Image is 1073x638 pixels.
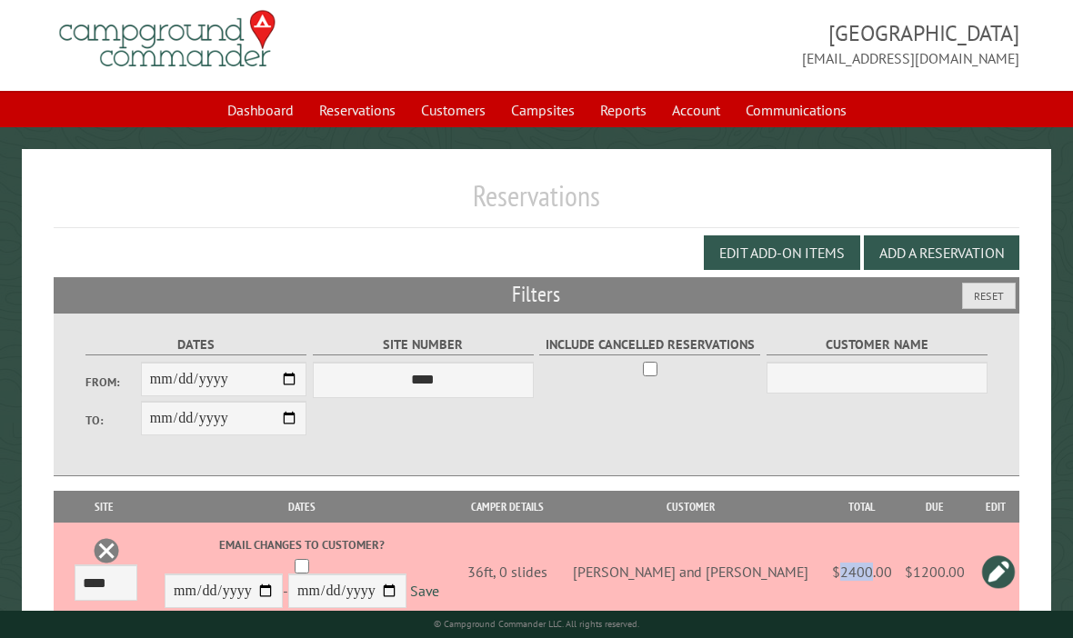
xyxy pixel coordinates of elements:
[410,583,439,601] a: Save
[308,93,406,127] a: Reservations
[63,491,145,523] th: Site
[459,523,556,621] td: 36ft, 0 slides
[410,93,496,127] a: Customers
[589,93,657,127] a: Reports
[85,334,306,355] label: Dates
[54,277,1019,312] h2: Filters
[147,536,456,613] div: -
[767,334,988,355] label: Customer Name
[85,412,141,429] label: To:
[864,235,1019,270] button: Add a Reservation
[54,178,1019,228] h1: Reservations
[735,93,857,127] a: Communications
[826,491,898,523] th: Total
[556,523,826,621] td: [PERSON_NAME] and [PERSON_NAME]
[972,491,1019,523] th: Edit
[556,491,826,523] th: Customer
[93,537,120,564] a: Delete this reservation
[459,491,556,523] th: Camper Details
[898,523,972,621] td: $1200.00
[313,334,534,355] label: Site Number
[826,523,898,621] td: $2400.00
[898,491,972,523] th: Due
[145,491,459,523] th: Dates
[661,93,731,127] a: Account
[85,374,141,391] label: From:
[962,283,1016,309] button: Reset
[704,235,860,270] button: Edit Add-on Items
[54,4,281,75] img: Campground Commander
[147,536,456,553] label: Email changes to customer?
[539,334,760,355] label: Include Cancelled Reservations
[500,93,586,127] a: Campsites
[216,93,305,127] a: Dashboard
[536,18,1019,69] span: [GEOGRAPHIC_DATA] [EMAIL_ADDRESS][DOMAIN_NAME]
[434,618,639,630] small: © Campground Commander LLC. All rights reserved.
